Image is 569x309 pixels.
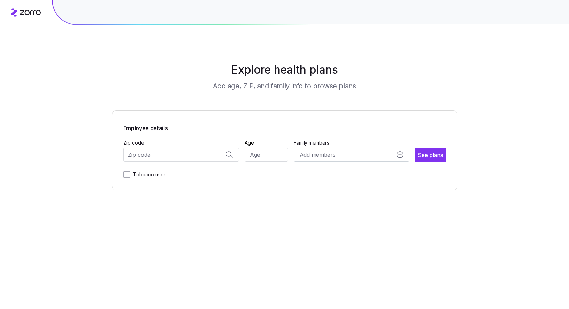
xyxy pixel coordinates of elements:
label: Zip code [123,139,144,147]
span: Employee details [123,122,168,133]
span: Add members [300,150,335,159]
button: Add membersadd icon [294,148,410,162]
label: Tobacco user [130,170,166,179]
span: Family members [294,139,410,146]
span: See plans [418,151,443,160]
svg: add icon [397,151,403,158]
label: Age [245,139,254,147]
button: See plans [415,148,446,162]
h3: Add age, ZIP, and family info to browse plans [213,81,356,91]
input: Age [245,148,288,162]
h1: Explore health plans [129,61,440,78]
input: Zip code [123,148,239,162]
